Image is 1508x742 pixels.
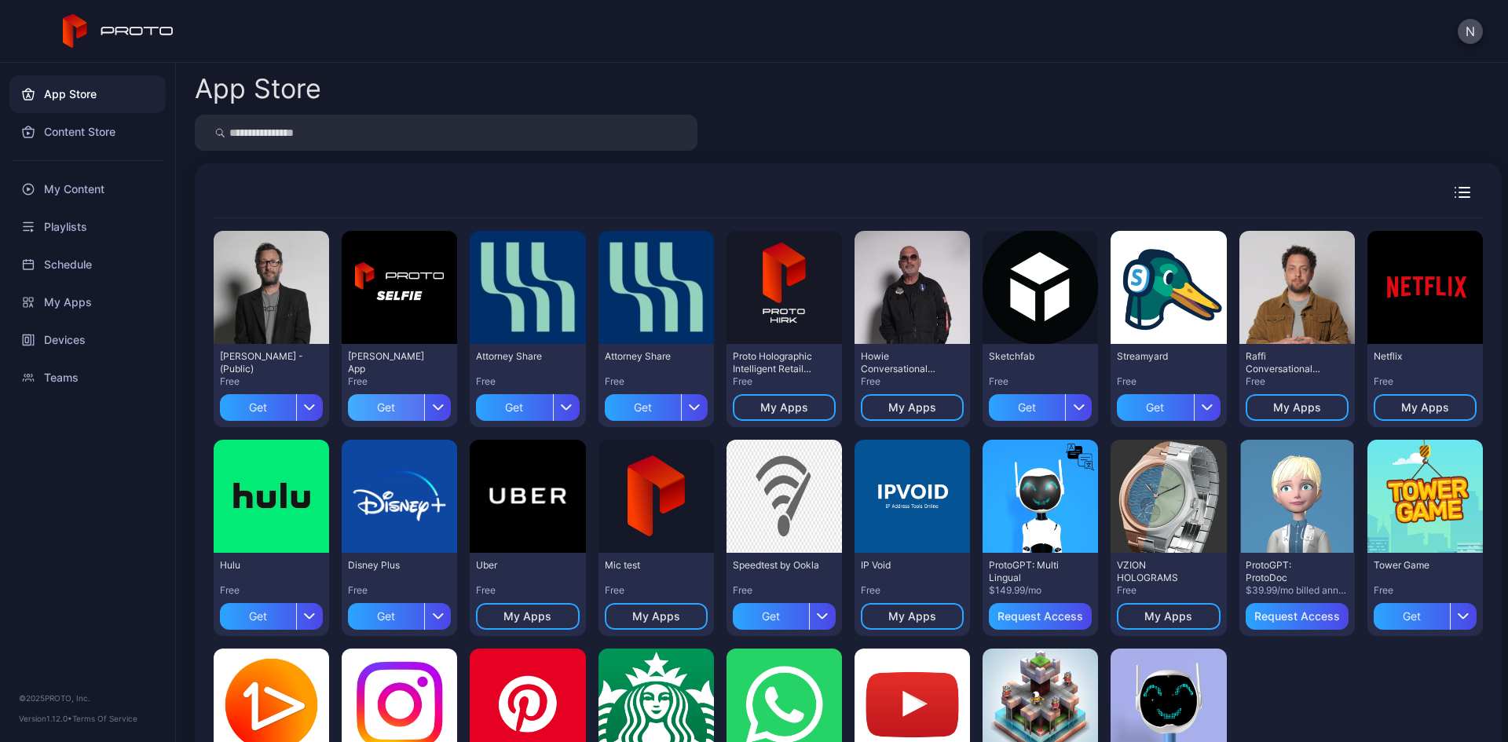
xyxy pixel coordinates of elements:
[861,394,964,421] button: My Apps
[1374,350,1460,363] div: Netflix
[733,584,836,597] div: Free
[997,610,1083,623] div: Request Access
[476,388,579,421] button: Get
[348,375,451,388] div: Free
[348,584,451,597] div: Free
[1117,375,1220,388] div: Free
[989,603,1092,630] button: Request Access
[1246,394,1349,421] button: My Apps
[888,401,936,414] div: My Apps
[9,113,166,151] a: Content Store
[1246,559,1332,584] div: ProtoGPT: ProtoDoc
[861,350,947,375] div: Howie Conversational Persona - (Proto Internal)
[220,559,306,572] div: Hulu
[1117,603,1220,630] button: My Apps
[605,375,708,388] div: Free
[476,350,562,363] div: Attorney Share
[19,714,72,723] span: Version 1.12.0 •
[989,584,1092,597] div: $149.99/mo
[476,603,579,630] button: My Apps
[9,321,166,359] a: Devices
[605,603,708,630] button: My Apps
[1254,610,1340,623] div: Request Access
[348,388,451,421] button: Get
[1117,559,1203,584] div: VZION HOLOGRAMS
[605,350,691,363] div: Attorney Share
[605,388,708,421] button: Get
[760,401,808,414] div: My Apps
[989,388,1092,421] button: Get
[476,584,579,597] div: Free
[733,559,819,572] div: Speedtest by Ookla
[861,603,964,630] button: My Apps
[476,394,552,421] div: Get
[19,692,156,704] div: © 2025 PROTO, Inc.
[476,559,562,572] div: Uber
[733,597,836,630] button: Get
[1374,375,1477,388] div: Free
[733,350,819,375] div: Proto Holographic Intelligent Retail Kiosk (HIRK)
[733,394,836,421] button: My Apps
[9,246,166,283] a: Schedule
[605,584,708,597] div: Free
[476,375,579,388] div: Free
[9,283,166,321] a: My Apps
[1144,610,1192,623] div: My Apps
[1117,394,1193,421] div: Get
[733,375,836,388] div: Free
[1273,401,1321,414] div: My Apps
[1374,597,1477,630] button: Get
[1401,401,1449,414] div: My Apps
[888,610,936,623] div: My Apps
[632,610,680,623] div: My Apps
[1117,584,1220,597] div: Free
[348,559,434,572] div: Disney Plus
[605,559,691,572] div: Mic test
[733,603,809,630] div: Get
[1374,584,1477,597] div: Free
[220,584,323,597] div: Free
[9,170,166,208] a: My Content
[220,603,296,630] div: Get
[195,75,321,102] div: App Store
[989,394,1065,421] div: Get
[220,394,296,421] div: Get
[348,597,451,630] button: Get
[1374,394,1477,421] button: My Apps
[1374,603,1450,630] div: Get
[605,394,681,421] div: Get
[220,597,323,630] button: Get
[1246,375,1349,388] div: Free
[348,350,434,375] div: David Selfie App
[1374,559,1460,572] div: Tower Game
[861,559,947,572] div: IP Void
[989,375,1092,388] div: Free
[861,375,964,388] div: Free
[861,584,964,597] div: Free
[220,350,306,375] div: David N Persona - (Public)
[989,559,1075,584] div: ProtoGPT: Multi Lingual
[348,394,424,421] div: Get
[9,208,166,246] a: Playlists
[220,375,323,388] div: Free
[989,350,1075,363] div: Sketchfab
[1246,603,1349,630] button: Request Access
[348,603,424,630] div: Get
[1117,350,1203,363] div: Streamyard
[220,388,323,421] button: Get
[9,75,166,113] a: App Store
[503,610,551,623] div: My Apps
[9,359,166,397] a: Teams
[1458,19,1483,44] button: N
[1246,584,1349,597] div: $39.99/mo billed annually
[72,714,137,723] a: Terms Of Service
[1117,388,1220,421] button: Get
